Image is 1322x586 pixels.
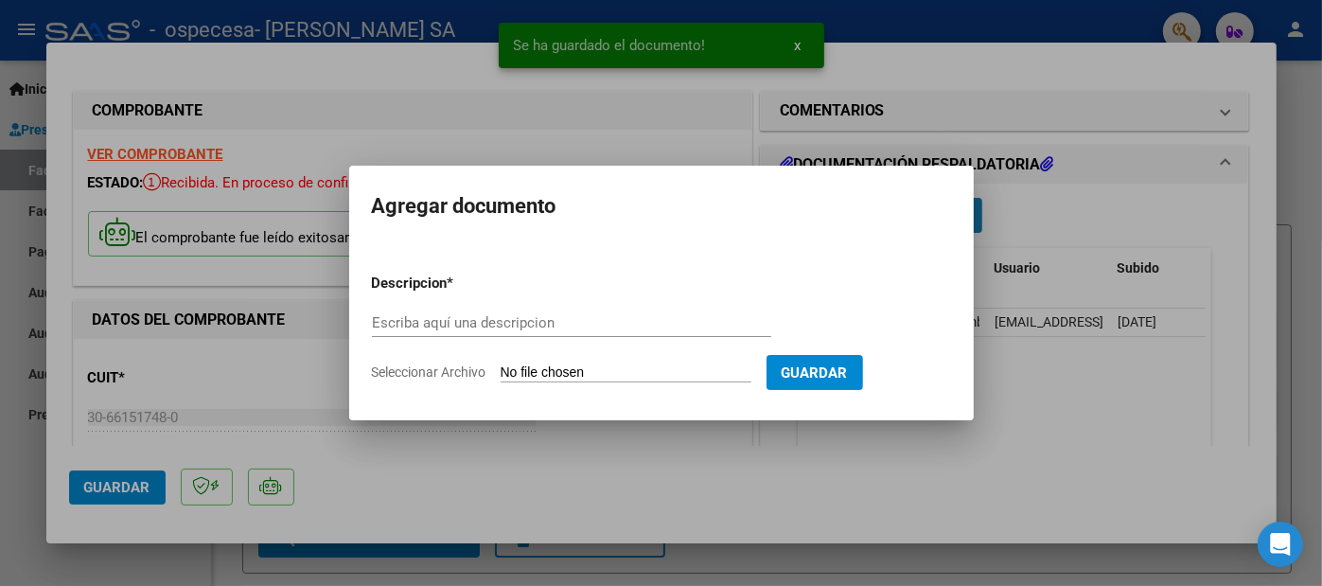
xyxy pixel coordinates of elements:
button: Guardar [767,355,863,390]
div: Open Intercom Messenger [1258,522,1303,567]
h2: Agregar documento [372,188,951,224]
span: Seleccionar Archivo [372,364,486,380]
p: Descripcion [372,273,546,294]
span: Guardar [782,364,848,382]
